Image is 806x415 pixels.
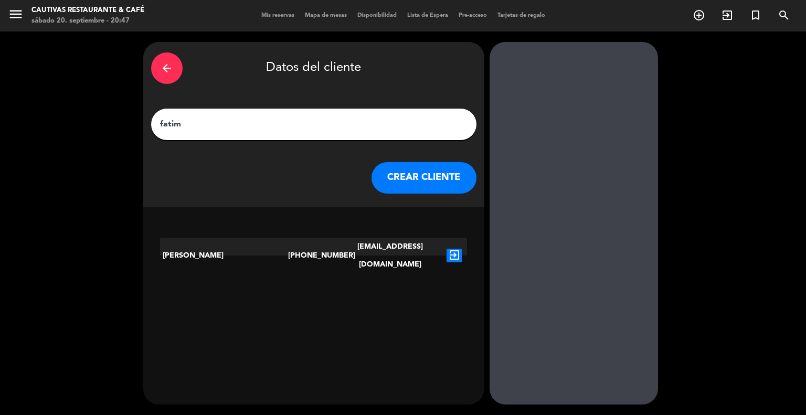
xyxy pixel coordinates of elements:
span: Disponibilidad [352,13,402,18]
i: turned_in_not [749,9,762,22]
div: [PHONE_NUMBER] [288,238,340,273]
div: [PERSON_NAME] [160,238,288,273]
span: Pre-acceso [453,13,492,18]
i: menu [8,6,24,22]
span: Lista de Espera [402,13,453,18]
div: Datos del cliente [151,50,476,87]
span: Mapa de mesas [300,13,352,18]
div: Cautivas Restaurante & Café [31,5,144,16]
i: add_circle_outline [693,9,705,22]
i: exit_to_app [447,249,462,262]
div: sábado 20. septiembre - 20:47 [31,16,144,26]
i: search [778,9,790,22]
div: [EMAIL_ADDRESS][DOMAIN_NAME] [339,238,441,273]
i: exit_to_app [721,9,734,22]
input: Escriba nombre, correo electrónico o número de teléfono... [159,117,469,132]
button: CREAR CLIENTE [372,162,476,194]
span: Mis reservas [256,13,300,18]
i: arrow_back [161,62,173,75]
span: Tarjetas de regalo [492,13,550,18]
button: menu [8,6,24,26]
